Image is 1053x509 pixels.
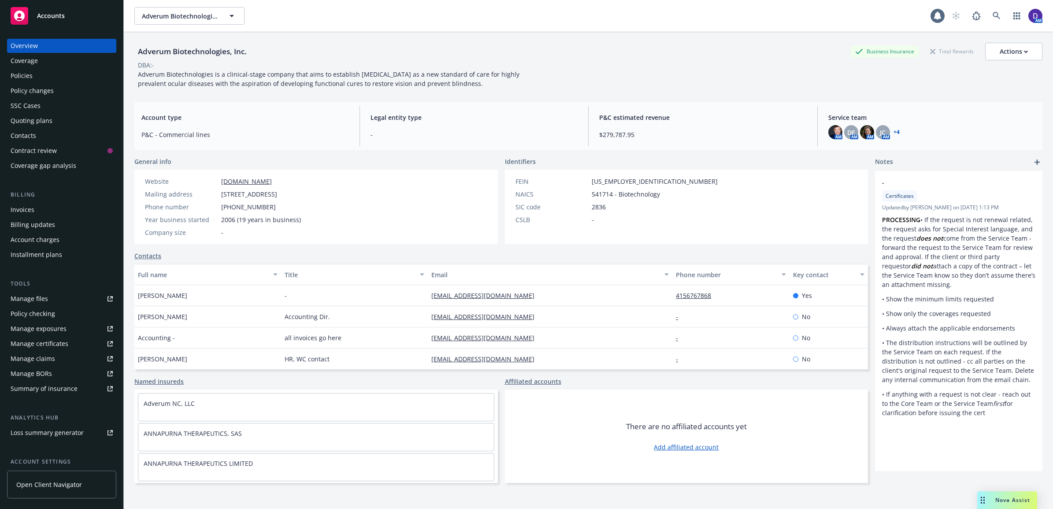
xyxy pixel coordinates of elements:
a: Contacts [7,129,116,143]
a: Accounts [7,4,116,28]
div: Account charges [11,233,59,247]
a: Contacts [134,251,161,260]
div: FEIN [515,177,588,186]
button: Title [281,264,428,285]
div: Billing updates [11,218,55,232]
span: [STREET_ADDRESS] [221,189,277,199]
div: Mailing address [145,189,218,199]
span: 2006 (19 years in business) [221,215,301,224]
a: Contract review [7,144,116,158]
div: Key contact [793,270,855,279]
div: SIC code [515,202,588,212]
span: Identifiers [505,157,536,166]
span: DF [847,128,855,137]
a: Account charges [7,233,116,247]
a: [EMAIL_ADDRESS][DOMAIN_NAME] [431,312,541,321]
a: [EMAIL_ADDRESS][DOMAIN_NAME] [431,291,541,300]
div: Quoting plans [11,114,52,128]
a: Named insureds [134,377,184,386]
span: Yes [802,291,812,300]
span: No [802,312,810,321]
img: photo [860,125,874,139]
div: Phone number [676,270,776,279]
a: Installment plans [7,248,116,262]
em: did not [911,262,933,270]
div: SSC Cases [11,99,41,113]
span: No [802,354,810,364]
img: photo [828,125,842,139]
p: • Show only the coverages requested [882,309,1035,318]
a: SSC Cases [7,99,116,113]
div: Website [145,177,218,186]
a: [EMAIL_ADDRESS][DOMAIN_NAME] [431,334,541,342]
div: Overview [11,39,38,53]
a: Overview [7,39,116,53]
span: - [371,130,578,139]
span: 2836 [592,202,606,212]
a: Manage BORs [7,367,116,381]
button: Full name [134,264,281,285]
span: Accounts [37,12,65,19]
div: Manage certificates [11,337,68,351]
div: NAICS [515,189,588,199]
div: Policy checking [11,307,55,321]
a: Loss summary generator [7,426,116,440]
a: [EMAIL_ADDRESS][DOMAIN_NAME] [431,355,541,363]
span: all invoices go here [285,333,341,342]
button: Actions [985,43,1042,60]
div: Billing [7,190,116,199]
div: Total Rewards [926,46,978,57]
p: • Always attach the applicable endorsements [882,323,1035,333]
div: Tools [7,279,116,288]
div: Contacts [11,129,36,143]
a: Add affiliated account [654,442,719,452]
div: Email [431,270,659,279]
span: Accounting Dir. [285,312,330,321]
a: Policies [7,69,116,83]
div: Business Insurance [851,46,919,57]
span: - [882,178,1012,187]
div: Manage claims [11,352,55,366]
a: Billing updates [7,218,116,232]
a: Quoting plans [7,114,116,128]
a: Policy checking [7,307,116,321]
a: Manage files [7,292,116,306]
span: Adverum Biotechnologies is a clinical-stage company that aims to establish [MEDICAL_DATA] as a ne... [138,70,521,88]
a: Report a Bug [968,7,985,25]
a: - [676,355,685,363]
span: [PERSON_NAME] [138,354,187,364]
a: Adverum NC, LLC [144,399,195,408]
a: Manage certificates [7,337,116,351]
span: Updated by [PERSON_NAME] on [DATE] 1:13 PM [882,204,1035,212]
span: P&C estimated revenue [599,113,807,122]
span: Nova Assist [995,496,1030,504]
p: • If the request is not renewal related, the request asks for Special Interest language, and the ... [882,215,1035,289]
div: Manage BORs [11,367,52,381]
div: Title [285,270,415,279]
button: Phone number [672,264,790,285]
div: Invoices [11,203,34,217]
div: Manage files [11,292,48,306]
span: [PHONE_NUMBER] [221,202,276,212]
button: Adverum Biotechnologies, Inc. [134,7,245,25]
span: $279,787.95 [599,130,807,139]
a: [DOMAIN_NAME] [221,177,272,186]
div: Loss summary generator [11,426,84,440]
span: General info [134,157,171,166]
p: • Show the minimum limits requested [882,294,1035,304]
div: Coverage gap analysis [11,159,76,173]
div: Actions [1000,43,1028,60]
a: ANNAPURNA THERAPEUTICS, SAS [144,429,242,438]
span: Service team [828,113,1036,122]
a: Coverage [7,54,116,68]
button: Nova Assist [977,491,1037,509]
span: - [221,228,223,237]
div: Summary of insurance [11,382,78,396]
a: +4 [894,130,900,135]
a: 4156767868 [676,291,718,300]
div: Contract review [11,144,57,158]
a: Switch app [1008,7,1026,25]
span: No [802,333,810,342]
div: Policy changes [11,84,54,98]
span: JC [880,128,886,137]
